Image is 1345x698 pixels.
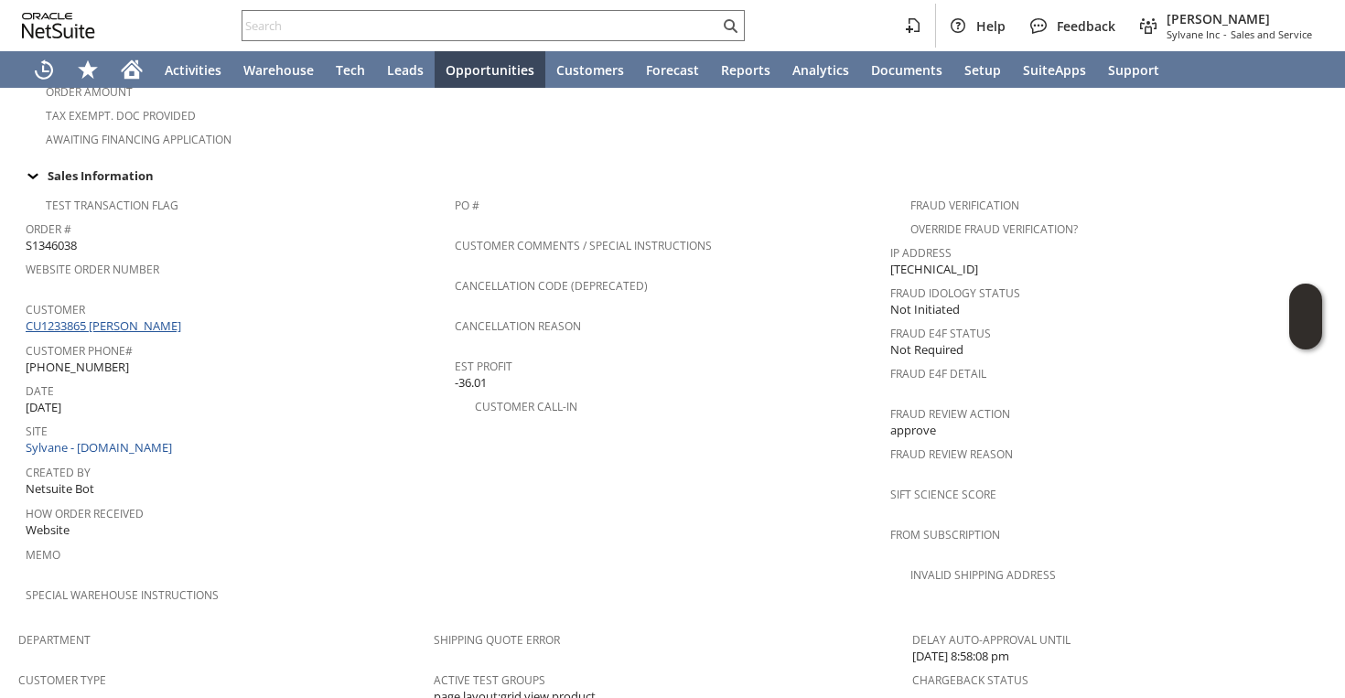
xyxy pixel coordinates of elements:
[26,424,48,439] a: Site
[890,366,986,381] a: Fraud E4F Detail
[376,51,435,88] a: Leads
[781,51,860,88] a: Analytics
[46,108,196,123] a: Tax Exempt. Doc Provided
[721,61,770,79] span: Reports
[336,61,365,79] span: Tech
[635,51,710,88] a: Forecast
[18,632,91,648] a: Department
[1289,284,1322,349] iframe: Click here to launch Oracle Guided Learning Help Panel
[455,278,648,294] a: Cancellation Code (deprecated)
[890,487,996,502] a: Sift Science Score
[77,59,99,81] svg: Shortcuts
[1057,17,1115,35] span: Feedback
[121,59,143,81] svg: Home
[26,343,133,359] a: Customer Phone#
[243,61,314,79] span: Warehouse
[475,399,577,414] a: Customer Call-in
[26,465,91,480] a: Created By
[26,317,186,334] a: CU1233865 [PERSON_NAME]
[154,51,232,88] a: Activities
[871,61,942,79] span: Documents
[22,13,95,38] svg: logo
[890,406,1010,422] a: Fraud Review Action
[953,51,1012,88] a: Setup
[33,59,55,81] svg: Recent Records
[976,17,1006,35] span: Help
[890,422,936,439] span: approve
[1023,61,1086,79] span: SuiteApps
[165,61,221,79] span: Activities
[1289,317,1322,350] span: Oracle Guided Learning Widget. To move around, please hold and drag
[890,245,952,261] a: IP Address
[446,61,534,79] span: Opportunities
[26,302,85,317] a: Customer
[26,547,60,563] a: Memo
[26,506,144,521] a: How Order Received
[46,198,178,213] a: Test Transaction Flag
[26,359,129,376] span: [PHONE_NUMBER]
[792,61,849,79] span: Analytics
[1167,10,1312,27] span: [PERSON_NAME]
[325,51,376,88] a: Tech
[455,238,712,253] a: Customer Comments / Special Instructions
[860,51,953,88] a: Documents
[26,237,77,254] span: S1346038
[890,261,978,278] span: [TECHNICAL_ID]
[46,84,133,100] a: Order Amount
[912,672,1028,688] a: Chargeback Status
[719,15,741,37] svg: Search
[26,262,159,277] a: Website Order Number
[232,51,325,88] a: Warehouse
[556,61,624,79] span: Customers
[26,383,54,399] a: Date
[1097,51,1170,88] a: Support
[1167,27,1220,41] span: Sylvane Inc
[455,359,512,374] a: Est Profit
[435,51,545,88] a: Opportunities
[18,164,1319,188] div: Sales Information
[1223,27,1227,41] span: -
[1012,51,1097,88] a: SuiteApps
[455,318,581,334] a: Cancellation Reason
[455,374,487,392] span: -36.01
[1231,27,1312,41] span: Sales and Service
[910,221,1078,237] a: Override Fraud Verification?
[890,285,1020,301] a: Fraud Idology Status
[26,480,94,498] span: Netsuite Bot
[26,439,177,456] a: Sylvane - [DOMAIN_NAME]
[710,51,781,88] a: Reports
[912,648,1009,665] span: [DATE] 8:58:08 pm
[912,632,1071,648] a: Delay Auto-Approval Until
[964,61,1001,79] span: Setup
[18,672,106,688] a: Customer Type
[22,51,66,88] a: Recent Records
[910,567,1056,583] a: Invalid Shipping Address
[66,51,110,88] div: Shortcuts
[890,326,991,341] a: Fraud E4F Status
[646,61,699,79] span: Forecast
[26,399,61,416] span: [DATE]
[910,198,1019,213] a: Fraud Verification
[890,341,963,359] span: Not Required
[46,132,231,147] a: Awaiting Financing Application
[890,446,1013,462] a: Fraud Review Reason
[434,672,545,688] a: Active Test Groups
[26,521,70,539] span: Website
[242,15,719,37] input: Search
[1108,61,1159,79] span: Support
[26,221,71,237] a: Order #
[18,164,1327,188] td: Sales Information
[387,61,424,79] span: Leads
[455,198,479,213] a: PO #
[545,51,635,88] a: Customers
[110,51,154,88] a: Home
[434,632,560,648] a: Shipping Quote Error
[890,301,960,318] span: Not Initiated
[890,527,1000,542] a: From Subscription
[26,587,219,603] a: Special Warehouse Instructions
